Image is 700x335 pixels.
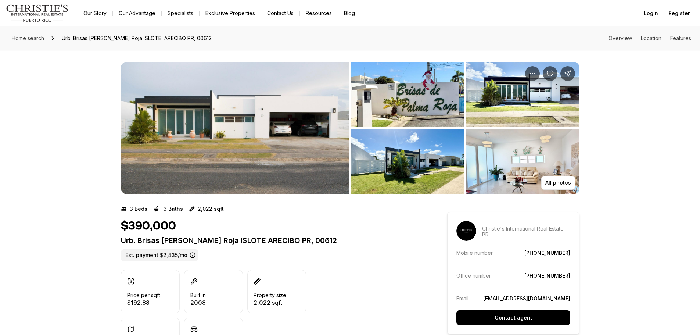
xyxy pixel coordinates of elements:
button: Register [664,6,694,21]
span: Register [668,10,690,16]
p: Christie's International Real Estate PR [482,226,570,238]
a: Specialists [162,8,199,18]
button: View image gallery [466,62,579,127]
button: View image gallery [121,62,349,194]
div: Listing Photos [121,62,579,194]
a: Home search [9,32,47,44]
a: Skip to: Overview [609,35,632,41]
nav: Page section menu [609,35,691,41]
li: 2 of 17 [351,62,579,194]
p: 2,022 sqft [254,300,286,306]
p: Email [456,295,469,302]
p: 2008 [190,300,206,306]
button: Login [639,6,663,21]
a: Exclusive Properties [200,8,261,18]
button: Share Property: Urb. Brisas De Palma Roja ISLOTE [560,66,575,81]
a: Resources [300,8,338,18]
p: 3 Beds [130,206,147,212]
img: logo [6,4,69,22]
a: [PHONE_NUMBER] [524,272,570,279]
button: View image gallery [466,129,579,194]
a: Skip to: Location [641,35,661,41]
p: Price per sqft [127,292,160,298]
span: Urb. Brisas [PERSON_NAME] Roja ISLOTE, ARECIBO PR, 00612 [59,32,215,44]
a: Our Story [78,8,112,18]
button: View image gallery [351,62,464,127]
a: Our Advantage [113,8,161,18]
a: [PHONE_NUMBER] [524,250,570,256]
p: Office number [456,272,491,279]
h1: $390,000 [121,219,176,233]
a: [EMAIL_ADDRESS][DOMAIN_NAME] [483,295,570,302]
p: Built in [190,292,206,298]
a: Skip to: Features [670,35,691,41]
span: Login [644,10,658,16]
button: Property options [525,66,540,81]
p: Urb. Brisas [PERSON_NAME] Roja ISLOTE ARECIBO PR, 00612 [121,236,421,245]
button: Contact Us [261,8,299,18]
button: Contact agent [456,310,570,325]
button: View image gallery [351,129,464,194]
button: All photos [541,176,575,190]
p: Property size [254,292,286,298]
button: Save Property: Urb. Brisas De Palma Roja ISLOTE [543,66,557,81]
p: Contact agent [495,315,532,321]
a: Blog [338,8,361,18]
p: All photos [545,180,571,186]
li: 1 of 17 [121,62,349,194]
label: Est. payment: $2,435/mo [121,249,198,261]
p: 2,022 sqft [198,206,224,212]
p: Mobile number [456,250,493,256]
p: 3 Baths [164,206,183,212]
span: Home search [12,35,44,41]
p: $192.88 [127,300,160,306]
